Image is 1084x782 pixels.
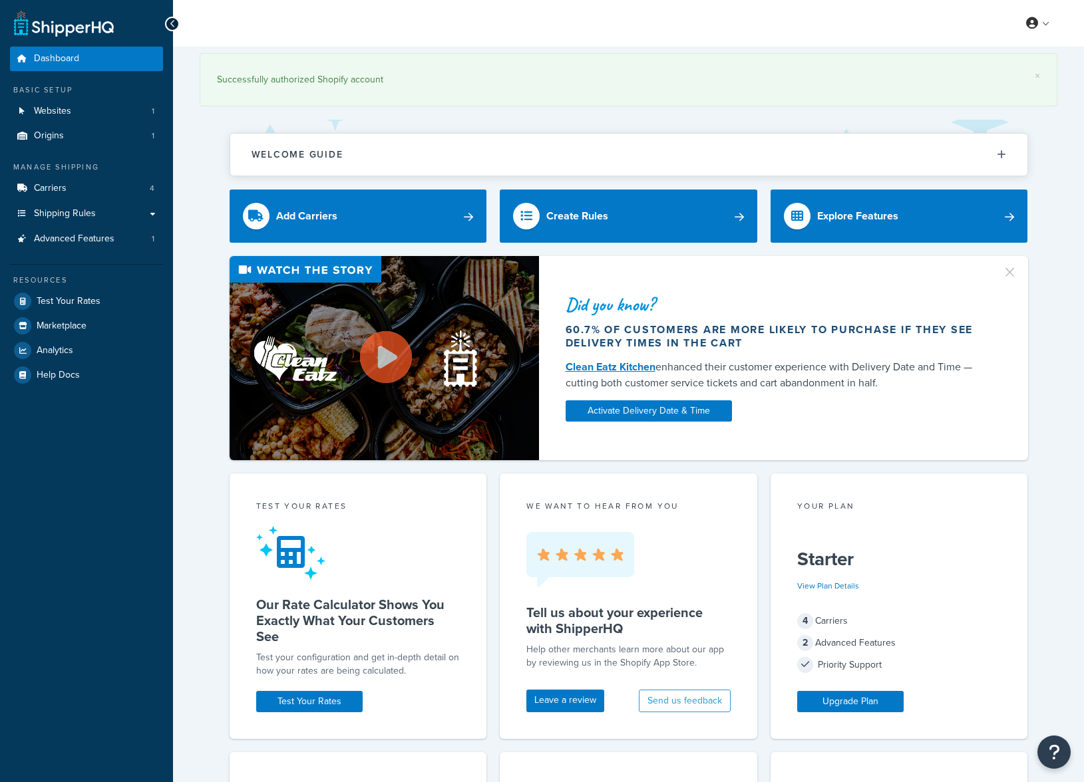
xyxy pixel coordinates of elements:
a: Upgrade Plan [797,691,904,712]
a: Carriers4 [10,176,163,201]
div: Resources [10,275,163,286]
div: enhanced their customer experience with Delivery Date and Time — cutting both customer service ti... [566,359,986,391]
div: Your Plan [797,500,1001,515]
div: Add Carriers [276,207,337,225]
div: Carriers [797,612,1001,630]
a: Leave a review [526,690,604,712]
a: Test Your Rates [10,289,163,313]
button: Welcome Guide [230,134,1027,176]
div: Test your rates [256,500,460,515]
span: Analytics [37,345,73,356]
li: Websites [10,99,163,124]
li: Carriers [10,176,163,201]
div: Test your configuration and get in-depth detail on how your rates are being calculated. [256,651,460,678]
span: Websites [34,106,71,117]
span: Shipping Rules [34,208,96,219]
a: Analytics [10,338,163,362]
a: Origins1 [10,124,163,148]
a: Test Your Rates [256,691,363,712]
span: Help Docs [37,370,80,381]
a: Advanced Features1 [10,227,163,251]
h5: Tell us about your experience with ShipperHQ [526,604,731,636]
span: Advanced Features [34,233,114,245]
span: 1 [152,130,154,142]
p: we want to hear from you [526,500,731,512]
div: Manage Shipping [10,162,163,173]
span: Carriers [34,183,67,194]
div: Did you know? [566,295,986,314]
span: 4 [150,183,154,194]
a: Shipping Rules [10,201,163,226]
li: Origins [10,124,163,148]
div: Successfully authorized Shopify account [217,70,1040,89]
h5: Our Rate Calculator Shows You Exactly What Your Customers See [256,596,460,644]
div: Explore Features [817,207,898,225]
span: Test Your Rates [37,296,100,307]
a: View Plan Details [797,580,859,592]
h2: Welcome Guide [252,150,343,160]
a: Explore Features [771,190,1028,243]
a: Help Docs [10,363,163,387]
li: Advanced Features [10,227,163,251]
span: 4 [797,613,813,629]
a: × [1035,70,1040,81]
a: Websites1 [10,99,163,124]
div: Basic Setup [10,84,163,96]
div: 60.7% of customers are more likely to purchase if they see delivery times in the cart [566,323,986,350]
a: Dashboard [10,47,163,71]
button: Open Resource Center [1037,735,1071,769]
span: Dashboard [34,53,79,65]
div: Priority Support [797,656,1001,674]
span: 1 [152,233,154,245]
a: Create Rules [500,190,757,243]
h5: Starter [797,549,1001,570]
span: 1 [152,106,154,117]
p: Help other merchants learn more about our app by reviewing us in the Shopify App Store. [526,643,731,670]
button: Send us feedback [639,690,731,712]
a: Marketplace [10,314,163,338]
a: Activate Delivery Date & Time [566,400,732,422]
span: Marketplace [37,321,87,332]
span: 2 [797,635,813,651]
div: Create Rules [546,207,608,225]
a: Add Carriers [230,190,487,243]
span: Origins [34,130,64,142]
div: Advanced Features [797,634,1001,652]
a: Clean Eatz Kitchen [566,359,655,374]
img: Video thumbnail [230,256,539,460]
